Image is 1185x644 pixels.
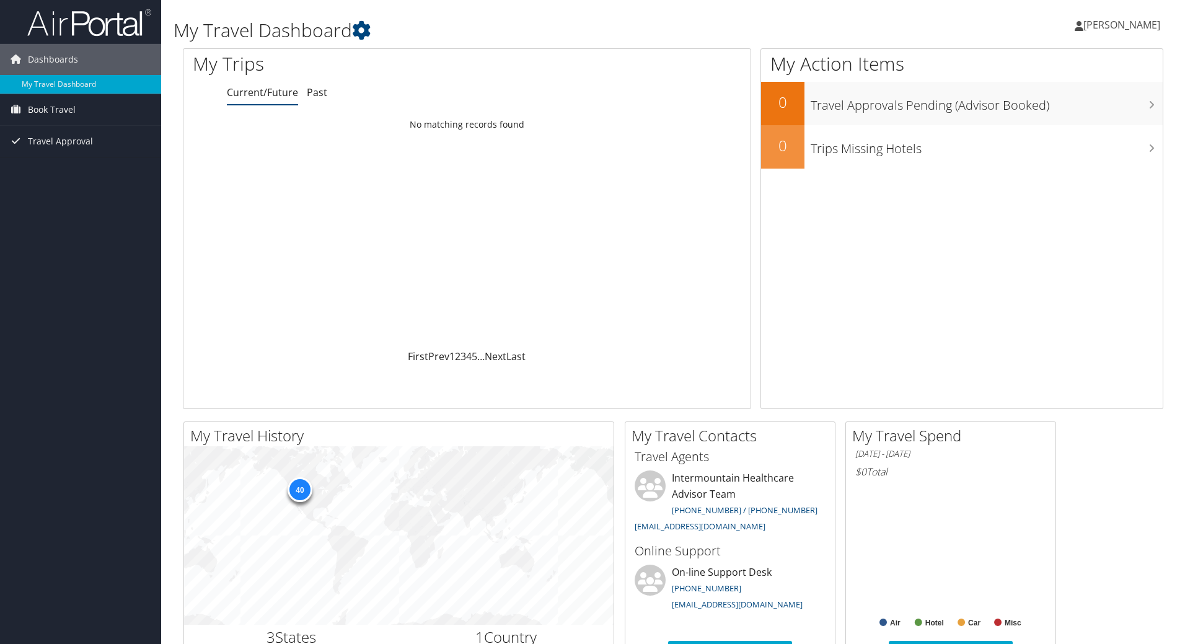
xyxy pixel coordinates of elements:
[174,17,840,43] h1: My Travel Dashboard
[506,350,526,363] a: Last
[428,350,449,363] a: Prev
[193,51,505,77] h1: My Trips
[628,470,832,537] li: Intermountain Healthcare Advisor Team
[449,350,455,363] a: 1
[761,51,1163,77] h1: My Action Items
[1075,6,1173,43] a: [PERSON_NAME]
[628,565,832,615] li: On-line Support Desk
[968,619,980,627] text: Car
[925,619,944,627] text: Hotel
[672,505,817,516] a: [PHONE_NUMBER] / [PHONE_NUMBER]
[761,135,804,156] h2: 0
[761,82,1163,125] a: 0Travel Approvals Pending (Advisor Booked)
[466,350,472,363] a: 4
[28,94,76,125] span: Book Travel
[27,8,151,37] img: airportal-logo.png
[408,350,428,363] a: First
[672,599,803,610] a: [EMAIL_ADDRESS][DOMAIN_NAME]
[485,350,506,363] a: Next
[890,619,901,627] text: Air
[28,126,93,157] span: Travel Approval
[761,92,804,113] h2: 0
[460,350,466,363] a: 3
[477,350,485,363] span: …
[672,583,741,594] a: [PHONE_NUMBER]
[811,90,1163,114] h3: Travel Approvals Pending (Advisor Booked)
[1005,619,1021,627] text: Misc
[288,477,312,502] div: 40
[472,350,477,363] a: 5
[1083,18,1160,32] span: [PERSON_NAME]
[855,465,1046,479] h6: Total
[632,425,835,446] h2: My Travel Contacts
[761,125,1163,169] a: 0Trips Missing Hotels
[190,425,614,446] h2: My Travel History
[855,465,866,479] span: $0
[855,448,1046,460] h6: [DATE] - [DATE]
[455,350,460,363] a: 2
[307,86,327,99] a: Past
[183,113,751,136] td: No matching records found
[227,86,298,99] a: Current/Future
[811,134,1163,157] h3: Trips Missing Hotels
[852,425,1055,446] h2: My Travel Spend
[635,521,765,532] a: [EMAIL_ADDRESS][DOMAIN_NAME]
[28,44,78,75] span: Dashboards
[635,542,826,560] h3: Online Support
[635,448,826,465] h3: Travel Agents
